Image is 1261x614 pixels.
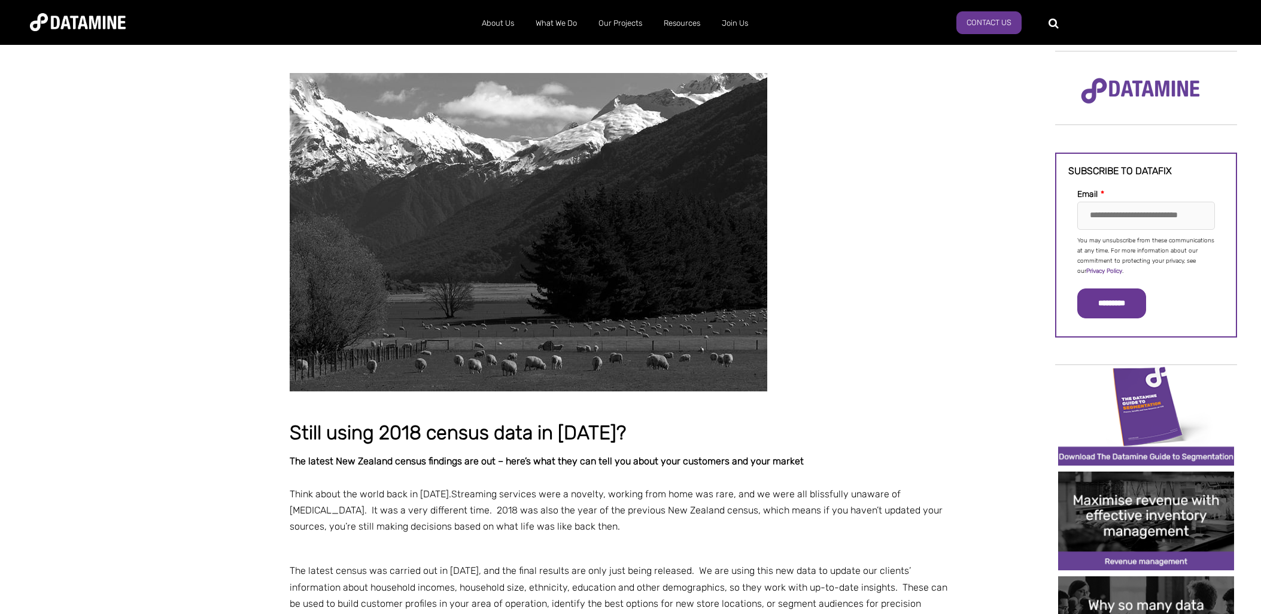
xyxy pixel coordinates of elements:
img: Datamine Logo No Strapline - Purple [1073,70,1208,112]
a: Our Projects [588,8,653,39]
a: Privacy Policy [1086,268,1122,275]
span: The latest census was carried out in [DATE], and the final results are only just being released. ... [290,565,911,592]
span: Still using 2018 census data in [DATE]? [290,421,626,444]
img: Datamine [30,13,126,31]
span: . [618,521,620,532]
a: Join Us [711,8,759,39]
span: Email [1077,189,1098,199]
img: Datamine Guide to Customer Segmentation thumbnail-2 [1058,366,1234,465]
h3: Subscribe to datafix [1068,166,1224,177]
img: 20250408 Maximise revenue with effective inventory management-1 [1058,472,1234,570]
img: 20250711 Update your customer details with New Zealand 2023 census data-3 [290,73,767,391]
span: Think about the world back in [DATE]. [290,488,451,500]
a: About Us [471,8,525,39]
a: Resources [653,8,711,39]
a: What We Do [525,8,588,39]
p: You may unsubscribe from these communications at any time. For more information about our commitm... [1077,236,1215,276]
strong: The latest New Zealand census findings are out – here’s what they can tell you about your custome... [290,455,804,467]
span: Streaming services were a novelty, working from home was rare, and we were all blissfully unaware... [290,488,943,532]
a: Contact Us [956,11,1022,34]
